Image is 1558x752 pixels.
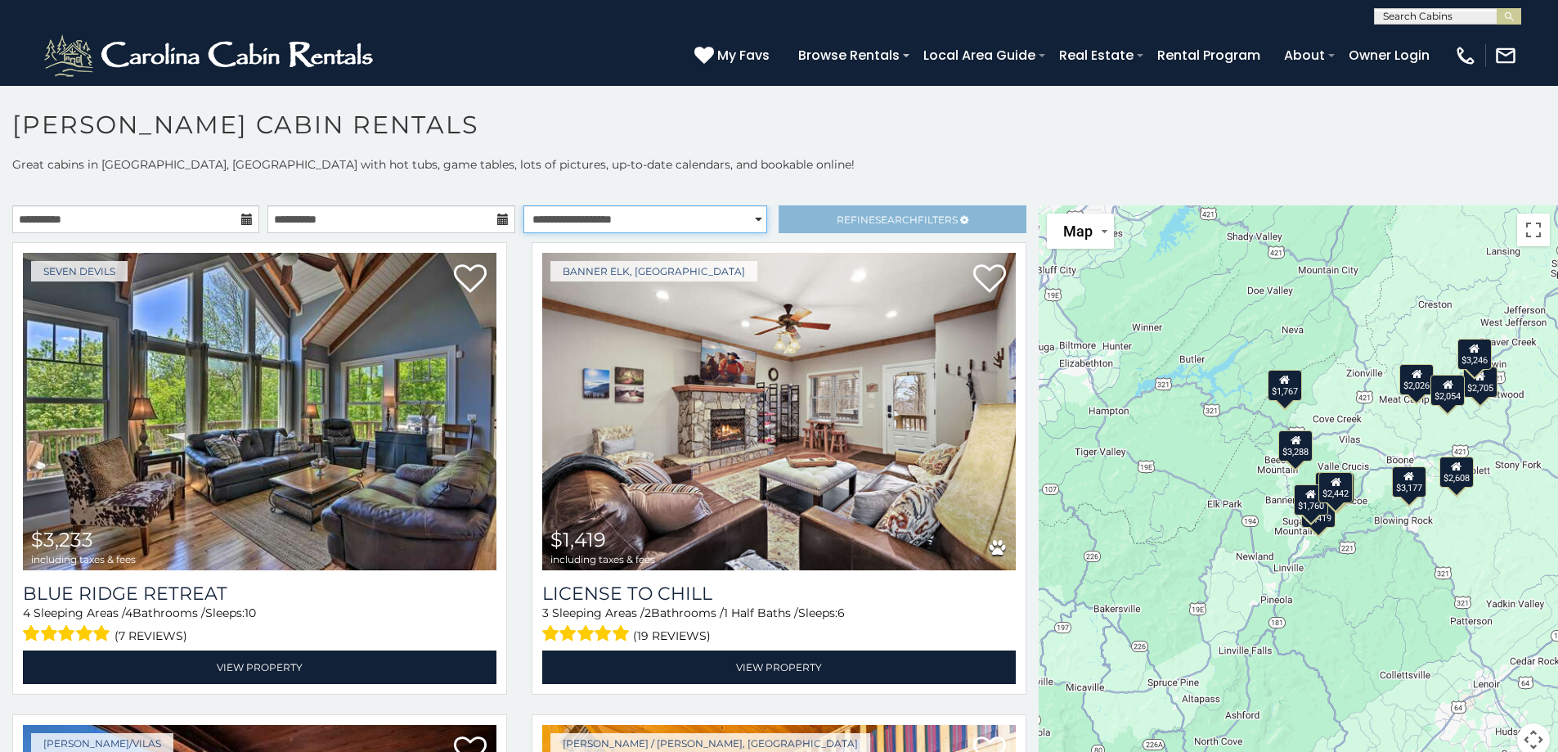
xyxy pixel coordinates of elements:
span: My Favs [717,45,770,65]
span: 6 [837,606,845,620]
span: (19 reviews) [633,625,711,646]
a: My Favs [694,45,774,66]
a: Local Area Guide [915,41,1044,70]
div: $2,608 [1439,456,1474,487]
div: $1,760 [1294,484,1328,516]
div: $2,705 [1463,367,1497,398]
div: $3,246 [1457,339,1492,370]
a: Add to favorites [454,263,487,297]
a: Rental Program [1149,41,1268,70]
div: $1,419 [1301,497,1336,528]
a: View Property [542,651,1016,684]
a: Banner Elk, [GEOGRAPHIC_DATA] [550,261,757,281]
img: phone-regular-white.png [1454,44,1477,67]
img: Blue Ridge Retreat [23,253,496,570]
span: $1,419 [550,528,606,552]
a: Seven Devils [31,261,128,281]
span: 2 [644,606,651,620]
span: Map [1063,223,1093,240]
span: Refine Filters [837,214,958,226]
div: $2,026 [1400,363,1435,394]
span: including taxes & fees [550,554,655,565]
button: Change map style [1047,214,1114,249]
img: mail-regular-white.png [1494,44,1517,67]
span: 4 [125,606,132,620]
span: Search [875,214,918,226]
div: $2,054 [1431,374,1466,405]
a: View Property [23,651,496,684]
span: (7 reviews) [114,625,187,646]
img: License to Chill [542,253,1016,570]
a: Blue Ridge Retreat $3,233 including taxes & fees [23,253,496,570]
span: $3,233 [31,528,93,552]
div: $3,177 [1392,466,1426,497]
a: Real Estate [1051,41,1142,70]
div: $2,848 [1321,472,1355,503]
span: 4 [23,606,30,620]
div: $1,767 [1268,370,1302,401]
div: $3,288 [1279,430,1313,462]
a: RefineSearchFilters [779,205,1026,233]
img: White-1-2.png [41,31,380,80]
div: Sleeping Areas / Bathrooms / Sleeps: [23,605,496,646]
a: About [1276,41,1333,70]
a: Blue Ridge Retreat [23,583,496,605]
a: Owner Login [1340,41,1438,70]
span: 3 [542,606,549,620]
div: $2,442 [1319,471,1354,502]
a: License to Chill $1,419 including taxes & fees [542,253,1016,570]
span: 1 Half Baths / [724,606,798,620]
div: Sleeping Areas / Bathrooms / Sleeps: [542,605,1016,646]
a: Browse Rentals [790,41,908,70]
a: Add to favorites [973,263,1006,297]
a: License to Chill [542,583,1016,605]
span: 10 [245,606,256,620]
button: Toggle fullscreen view [1517,214,1550,246]
span: including taxes & fees [31,554,136,565]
